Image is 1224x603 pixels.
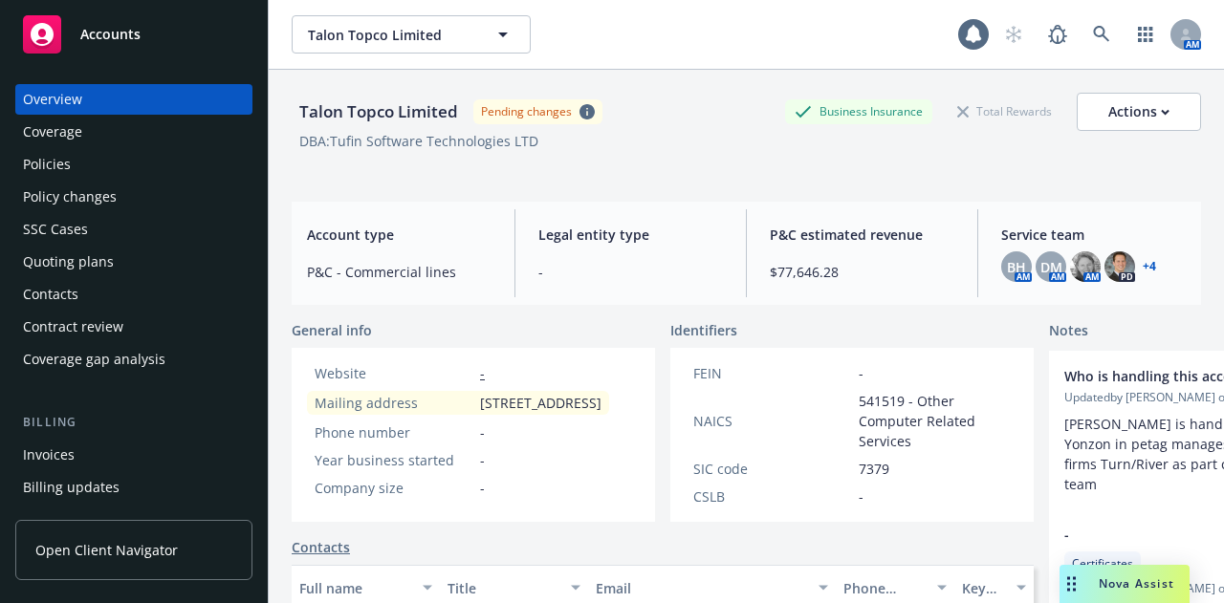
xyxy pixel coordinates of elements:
span: - [859,486,863,506]
a: Overview [15,84,252,115]
a: Contacts [292,537,350,557]
span: - [480,422,485,442]
span: P&C estimated revenue [770,225,954,245]
span: Legal entity type [538,225,723,245]
a: Switch app [1126,15,1165,54]
div: Mailing address [315,393,472,413]
div: Policy changes [23,182,117,212]
span: P&C - Commercial lines [307,262,492,282]
a: Invoices [15,440,252,470]
div: Pending changes [481,103,572,119]
button: Actions [1077,93,1201,131]
a: Policies [15,149,252,180]
div: CSLB [693,486,851,506]
span: $77,646.28 [770,262,954,282]
div: DBA: Tufin Software Technologies LTD [299,131,538,151]
span: Account type [307,225,492,245]
img: photo [1104,251,1135,282]
a: Coverage gap analysis [15,344,252,375]
a: Policy changes [15,182,252,212]
a: Accounts [15,8,252,61]
span: Talon Topco Limited [308,25,473,45]
a: SSC Cases [15,214,252,245]
a: Quoting plans [15,247,252,277]
span: General info [292,320,372,340]
div: Billing [15,413,252,432]
div: Quoting plans [23,247,114,277]
div: SSC Cases [23,214,88,245]
span: Open Client Navigator [35,540,178,560]
a: Contacts [15,279,252,310]
span: - [859,363,863,383]
span: Nova Assist [1099,575,1174,592]
button: Talon Topco Limited [292,15,531,54]
div: Billing updates [23,472,120,503]
div: Full name [299,578,411,598]
a: Search [1082,15,1121,54]
span: - [480,478,485,498]
div: Coverage gap analysis [23,344,165,375]
div: Total Rewards [948,99,1061,123]
span: Service team [1001,225,1186,245]
span: Pending changes [473,99,602,123]
span: Accounts [80,27,141,42]
span: DM [1040,257,1062,277]
span: - [538,262,723,282]
div: FEIN [693,363,851,383]
div: Invoices [23,440,75,470]
div: NAICS [693,411,851,431]
div: Company size [315,478,472,498]
a: Contract review [15,312,252,342]
div: Year business started [315,450,472,470]
span: - [480,450,485,470]
div: Coverage [23,117,82,147]
button: Nova Assist [1060,565,1190,603]
div: Policies [23,149,71,180]
a: Start snowing [994,15,1033,54]
div: Contacts [23,279,78,310]
img: photo [1070,251,1101,282]
span: 541519 - Other Computer Related Services [859,391,1011,451]
div: Overview [23,84,82,115]
div: Key contact [962,578,1005,598]
div: Business Insurance [785,99,932,123]
span: 7379 [859,459,889,479]
div: Website [315,363,472,383]
div: Email [596,578,807,598]
a: Report a Bug [1038,15,1077,54]
a: Billing updates [15,472,252,503]
div: Contract review [23,312,123,342]
span: [STREET_ADDRESS] [480,393,601,413]
div: Phone number [843,578,926,598]
div: Actions [1108,94,1169,130]
div: Title [448,578,559,598]
a: Coverage [15,117,252,147]
a: +4 [1143,261,1156,272]
div: Phone number [315,422,472,442]
span: Identifiers [670,320,737,340]
div: Talon Topco Limited [292,99,466,124]
span: Notes [1049,320,1088,343]
div: SIC code [693,459,851,479]
div: Drag to move [1060,565,1083,603]
span: BH [1007,257,1026,277]
span: Certificates [1072,555,1133,572]
a: - [480,364,485,382]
